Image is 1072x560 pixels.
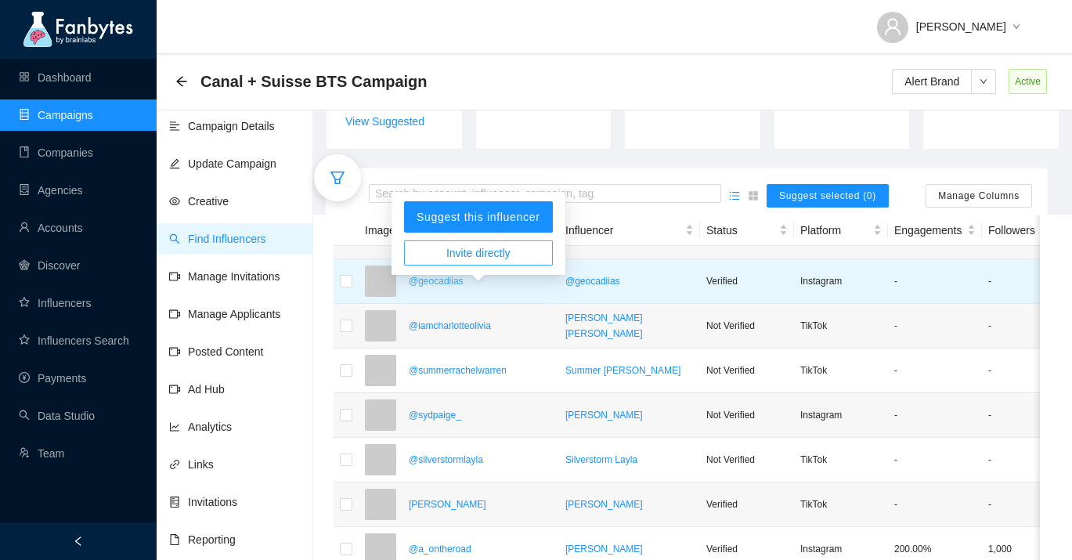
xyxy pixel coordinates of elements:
[926,184,1032,208] button: Manage Columns
[169,233,266,245] a: searchFind Influencers
[894,497,976,512] p: -
[988,497,1070,512] p: -
[169,383,225,396] a: video-cameraAd Hub
[409,541,553,557] p: @a_ontheroad
[800,541,882,557] p: Instagram
[19,372,86,385] a: pay-circlePayments
[565,363,694,378] a: Summer [PERSON_NAME]
[706,318,788,334] p: Not Verified
[972,78,995,85] span: down
[1012,23,1020,32] span: down
[988,541,1070,557] p: 1,000
[169,157,276,170] a: editUpdate Campaign
[706,541,788,557] p: Verified
[169,533,236,546] a: fileReporting
[409,318,553,334] a: @iamcharlotteolivia
[971,69,996,94] button: down
[904,73,959,90] span: Alert Brand
[794,215,888,246] th: Platform
[748,190,759,201] span: appstore
[404,201,553,233] button: Suggest this influencer
[864,8,1033,33] button: [PERSON_NAME]down
[73,536,84,547] span: left
[988,222,1058,239] span: Followers
[19,447,64,460] a: usergroup-addTeam
[892,69,972,94] button: Alert Brand
[565,497,694,512] a: [PERSON_NAME]
[706,452,788,468] p: Not Verified
[894,452,976,468] p: -
[565,273,694,289] a: @geocadiias
[800,407,882,423] p: Instagram
[700,215,794,246] th: Status
[988,452,1070,468] p: -
[565,407,694,423] a: [PERSON_NAME]
[19,222,83,234] a: userAccounts
[175,75,188,88] span: arrow-left
[19,410,95,422] a: searchData Studio
[729,190,740,201] span: unordered-list
[200,69,428,94] span: Canal + Suisse BTS Campaign
[565,541,694,557] p: [PERSON_NAME]
[175,75,188,89] div: Back
[169,496,237,508] a: hddInvitations
[417,211,540,223] span: Suggest this influencer
[894,541,976,557] p: 200.00%
[800,497,882,512] p: TikTok
[894,318,976,334] p: -
[894,273,976,289] p: -
[446,244,511,262] span: Invite directly
[409,452,553,468] a: @silverstormlayla
[359,215,402,246] th: Image
[706,222,776,239] span: Status
[800,363,882,378] p: TikTok
[19,259,80,272] a: radar-chartDiscover
[706,363,788,378] p: Not Verified
[894,222,964,239] span: Engagements
[19,109,93,121] a: databaseCampaigns
[169,308,280,320] a: video-cameraManage Applicants
[1009,69,1047,94] span: Active
[19,297,91,309] a: starInfluencers
[800,273,882,289] p: Instagram
[19,184,83,197] a: containerAgencies
[409,407,553,423] a: @sydpaige_
[888,215,982,246] th: Engagements
[706,497,788,512] p: Verified
[565,452,694,468] a: Silverstorm Layla
[409,363,553,378] a: @summerrachelwarren
[800,452,882,468] p: TikTok
[565,222,682,239] span: Influencer
[938,190,1020,202] span: Manage Columns
[988,318,1070,334] p: -
[19,71,92,84] a: appstoreDashboard
[409,497,553,512] a: [PERSON_NAME]
[988,363,1070,378] p: -
[169,421,232,433] a: line-chartAnalytics
[894,407,976,423] p: -
[894,363,976,378] p: -
[767,184,889,208] button: Suggest selected (0)
[883,17,902,36] span: user
[169,270,280,283] a: video-cameraManage Invitations
[988,273,1070,289] p: -
[169,345,264,358] a: video-cameraPosted Content
[559,215,700,246] th: Influencer
[988,407,1070,423] p: -
[800,222,870,239] span: Platform
[706,273,788,289] p: Verified
[916,18,1006,35] span: [PERSON_NAME]
[565,310,694,341] a: [PERSON_NAME] [PERSON_NAME]
[169,458,214,471] a: linkLinks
